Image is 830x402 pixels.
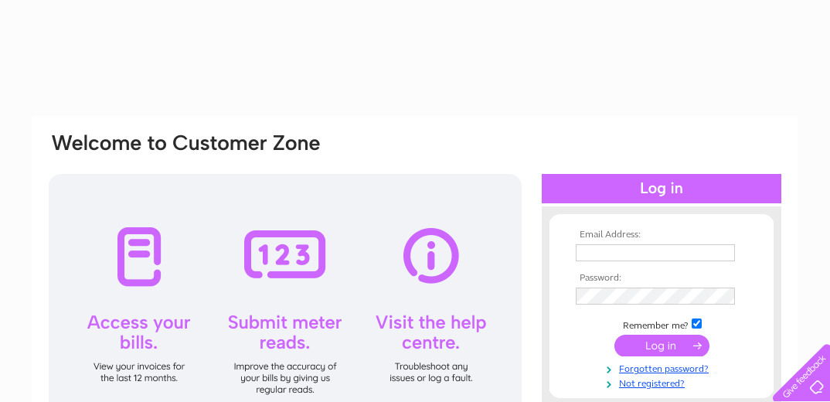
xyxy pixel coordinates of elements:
input: Submit [614,335,709,356]
th: Email Address: [572,230,751,240]
td: Remember me? [572,316,751,332]
a: Forgotten password? [576,360,751,375]
th: Password: [572,273,751,284]
a: Not registered? [576,375,751,390]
